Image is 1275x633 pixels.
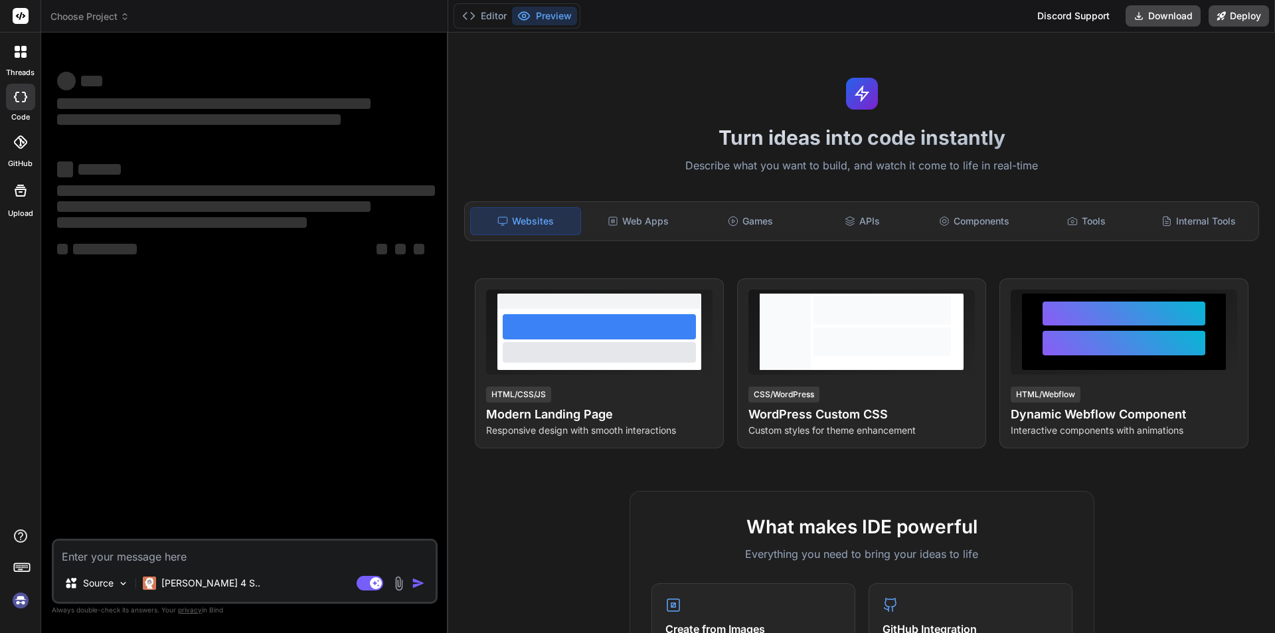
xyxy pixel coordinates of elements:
[57,185,435,196] span: ‌
[1209,5,1269,27] button: Deploy
[456,157,1267,175] p: Describe what you want to build, and watch it come to life in real-time
[50,10,129,23] span: Choose Project
[412,577,425,590] img: icon
[178,606,202,614] span: privacy
[377,244,387,254] span: ‌
[83,577,114,590] p: Source
[118,578,129,589] img: Pick Models
[57,217,307,228] span: ‌
[57,72,76,90] span: ‌
[1011,405,1237,424] h4: Dynamic Webflow Component
[395,244,406,254] span: ‌
[391,576,406,591] img: attachment
[57,161,73,177] span: ‌
[457,7,512,25] button: Editor
[52,604,438,616] p: Always double-check its answers. Your in Bind
[6,67,35,78] label: threads
[161,577,260,590] p: [PERSON_NAME] 4 S..
[1011,387,1080,403] div: HTML/Webflow
[456,126,1267,149] h1: Turn ideas into code instantly
[414,244,424,254] span: ‌
[1032,207,1142,235] div: Tools
[696,207,806,235] div: Games
[748,387,819,403] div: CSS/WordPress
[57,244,68,254] span: ‌
[470,207,581,235] div: Websites
[486,405,713,424] h4: Modern Landing Page
[8,208,33,219] label: Upload
[1029,5,1118,27] div: Discord Support
[920,207,1029,235] div: Components
[57,98,371,109] span: ‌
[486,387,551,403] div: HTML/CSS/JS
[8,158,33,169] label: GitHub
[78,164,121,175] span: ‌
[807,207,917,235] div: APIs
[57,114,341,125] span: ‌
[584,207,693,235] div: Web Apps
[81,76,102,86] span: ‌
[1011,424,1237,437] p: Interactive components with animations
[11,112,30,123] label: code
[651,546,1072,562] p: Everything you need to bring your ideas to life
[748,424,975,437] p: Custom styles for theme enhancement
[1144,207,1253,235] div: Internal Tools
[73,244,137,254] span: ‌
[1126,5,1201,27] button: Download
[486,424,713,437] p: Responsive design with smooth interactions
[143,577,156,590] img: Claude 4 Sonnet
[512,7,577,25] button: Preview
[651,513,1072,541] h2: What makes IDE powerful
[57,201,371,212] span: ‌
[748,405,975,424] h4: WordPress Custom CSS
[9,589,32,612] img: signin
